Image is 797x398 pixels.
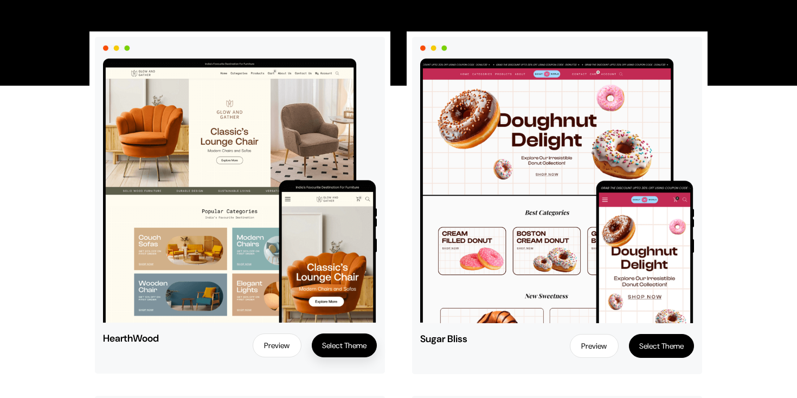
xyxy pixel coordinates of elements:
[312,333,377,357] button: Select Theme
[253,333,301,357] a: Preview
[420,334,500,344] span: Sugar Bliss
[570,334,619,358] a: Preview
[420,59,694,323] img: sugar-bliss.png
[629,334,694,358] button: Select Theme
[103,59,377,323] img: hearthwood.png
[103,333,183,343] span: HearthWood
